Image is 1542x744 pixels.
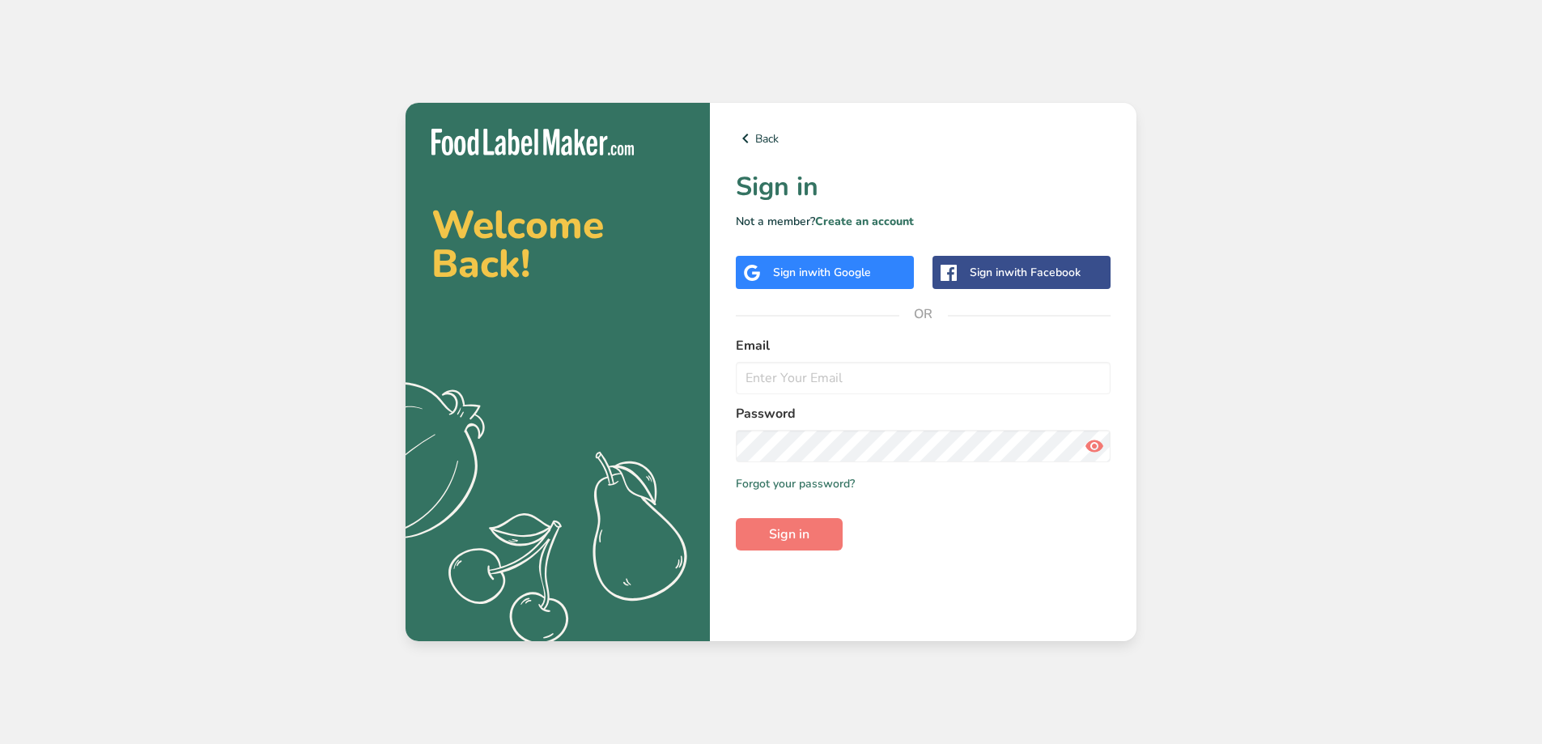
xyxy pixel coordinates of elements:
span: with Google [808,265,871,280]
a: Forgot your password? [736,475,855,492]
span: OR [899,290,948,338]
button: Sign in [736,518,843,551]
img: Food Label Maker [431,129,634,155]
span: with Facebook [1005,265,1081,280]
label: Password [736,404,1111,423]
p: Not a member? [736,213,1111,230]
div: Sign in [970,264,1081,281]
input: Enter Your Email [736,362,1111,394]
a: Back [736,129,1111,148]
a: Create an account [815,214,914,229]
label: Email [736,336,1111,355]
h1: Sign in [736,168,1111,206]
div: Sign in [773,264,871,281]
span: Sign in [769,525,809,544]
h2: Welcome Back! [431,206,684,283]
